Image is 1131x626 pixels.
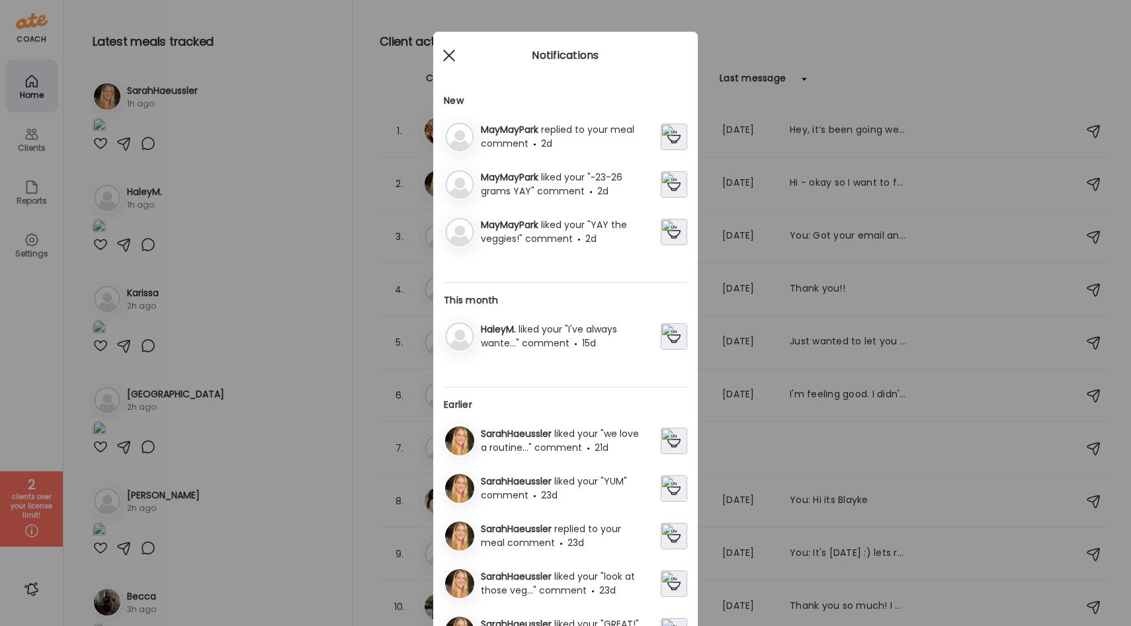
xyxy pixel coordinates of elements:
[481,570,635,597] span: liked your "look at those veg..." comment
[481,171,541,184] span: MayMayPark
[444,94,687,108] h2: New
[661,219,687,245] img: images%2FNyLf4wViYihQqkpcQ3efeS4lZeI2%2F8lOxj6Ebzqj1F7zBjI8I%2FvoiZq0fw35MXpUnqehzw_240
[661,523,687,549] img: images%2FeuW4ehXdTjTQwoR7NFNaLRurhjQ2%2FEUOhJC2D3at2A5WaZsc4%2Fjt5bHNm45VzfwtbTuZfQ_240
[481,123,541,136] span: MayMayPark
[481,123,634,150] span: replied to your meal comment
[481,323,519,336] span: HaleyM.
[433,48,698,63] div: Notifications
[661,475,687,502] img: images%2FeuW4ehXdTjTQwoR7NFNaLRurhjQ2%2FImgpHK1o4ISHTb7ztLzl%2FLN7aQrSDxkqzFRqeNNgU_240
[445,474,474,503] img: avatars%2FeuW4ehXdTjTQwoR7NFNaLRurhjQ2
[481,522,621,549] span: replied to your meal comment
[444,293,687,307] h2: This month
[661,428,687,454] img: images%2FeuW4ehXdTjTQwoR7NFNaLRurhjQ2%2F216o8OrqjTjmjOhl3uQw%2FDhLkOI823nJ53JdsjG7m_240
[661,171,687,198] img: images%2FNyLf4wViYihQqkpcQ3efeS4lZeI2%2FXbkaEc99BJIgiwnW0YOt%2FnAGhVmN6XxuWmhsgjjNM_240
[481,522,554,535] span: SarahHaeussler
[599,584,616,597] span: 23d
[481,475,554,488] span: SarahHaeussler
[445,170,474,199] img: bg-avatar-default.svg
[445,426,474,455] img: avatars%2FeuW4ehXdTjTQwoR7NFNaLRurhjQ2
[445,569,474,598] img: avatars%2FeuW4ehXdTjTQwoR7NFNaLRurhjQ2
[567,536,584,549] span: 23d
[582,336,596,350] span: 15d
[444,398,687,412] h2: Earlier
[595,441,608,454] span: 21d
[481,218,541,231] span: MayMayPark
[445,522,474,551] img: avatars%2FeuW4ehXdTjTQwoR7NFNaLRurhjQ2
[481,218,627,245] span: liked your "YAY the veggies!" comment
[481,427,639,454] span: liked your "we love a routine..." comment
[661,124,687,150] img: images%2FNyLf4wViYihQqkpcQ3efeS4lZeI2%2FqhgLeU7GzE4YmKoDdtmt%2Fr0doya0ZHbkaauop19Od_240
[445,322,474,351] img: bg-avatar-default.svg
[585,232,597,245] span: 2d
[541,489,558,502] span: 23d
[481,427,554,440] span: SarahHaeussler
[481,570,554,583] span: SarahHaeussler
[445,122,474,151] img: bg-avatar-default.svg
[481,323,617,350] span: liked your "I've always wante..." comment
[481,171,622,198] span: liked your "~23-26 grams YAY" comment
[661,570,687,597] img: images%2FeuW4ehXdTjTQwoR7NFNaLRurhjQ2%2FEUOhJC2D3at2A5WaZsc4%2Fjt5bHNm45VzfwtbTuZfQ_240
[541,137,552,150] span: 2d
[661,323,687,350] img: images%2FnqEos4dlPfU1WAEMgzCZDTUbVOs2%2F9Gatkj1wn9chlpuOdb32%2FsQJteIYg60hTn3rD1GJa_240
[445,217,474,247] img: bg-avatar-default.svg
[597,184,608,198] span: 2d
[481,475,627,502] span: liked your "YUM" comment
